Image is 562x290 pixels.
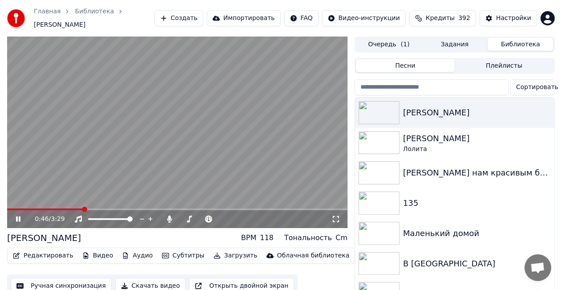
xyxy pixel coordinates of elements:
[401,40,410,49] span: ( 1 )
[241,233,256,243] div: BPM
[35,215,49,224] span: 0:46
[277,251,350,260] div: Облачная библиотека
[322,10,406,26] button: Видео-инструкции
[79,249,117,262] button: Видео
[488,38,554,51] button: Библиотека
[455,59,554,72] button: Плейлисты
[403,106,551,119] div: [PERSON_NAME]
[210,249,261,262] button: Загрузить
[403,145,551,154] div: Лолита
[356,59,455,72] button: Песни
[260,233,274,243] div: 118
[480,10,537,26] button: Настройки
[154,10,203,26] button: Создать
[426,14,455,23] span: Кредиты
[35,215,56,224] div: /
[118,249,156,262] button: Аудио
[409,10,476,26] button: Кредиты392
[403,132,551,145] div: [PERSON_NAME]
[356,38,422,51] button: Очередь
[75,7,114,16] a: Библиотека
[9,249,77,262] button: Редактировать
[34,7,154,29] nav: breadcrumb
[51,215,65,224] span: 3:29
[7,9,25,27] img: youka
[284,233,332,243] div: Тональность
[34,20,85,29] span: [PERSON_NAME]
[458,14,470,23] span: 392
[403,257,551,270] div: В [GEOGRAPHIC_DATA]
[422,38,488,51] button: Задания
[403,197,551,209] div: 135
[158,249,208,262] button: Субтитры
[516,83,558,92] span: Сортировать
[207,10,281,26] button: Импортировать
[284,10,319,26] button: FAQ
[34,7,61,16] a: Главная
[7,232,81,244] div: [PERSON_NAME]
[403,167,551,179] div: [PERSON_NAME] нам красивым бабам
[336,233,348,243] div: Cm
[496,14,531,23] div: Настройки
[525,254,551,281] div: Open chat
[403,227,551,240] div: Маленький домой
